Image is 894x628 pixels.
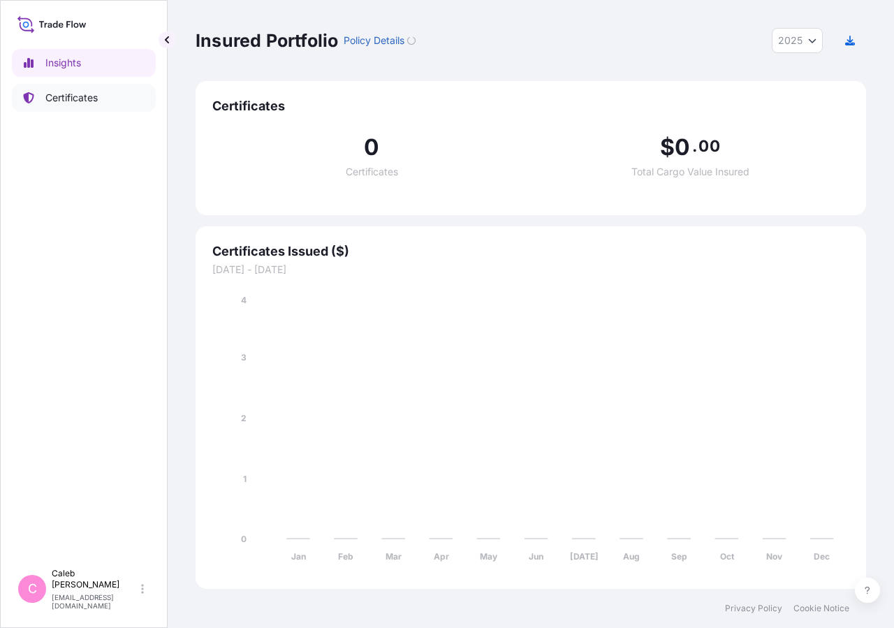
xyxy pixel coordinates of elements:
tspan: Sep [671,551,687,562]
a: Insights [12,49,156,77]
tspan: 3 [241,352,247,363]
a: Privacy Policy [725,603,782,614]
tspan: Feb [338,551,353,562]
span: Certificates [346,167,398,177]
span: 0 [675,136,690,159]
tspan: 0 [241,534,247,544]
span: 0 [364,136,379,159]
tspan: Nov [766,551,783,562]
span: Certificates [212,98,849,115]
span: 00 [698,140,719,152]
tspan: Aug [623,551,640,562]
tspan: Mar [386,551,402,562]
tspan: Dec [814,551,830,562]
span: 2025 [778,34,803,48]
p: Certificates [45,91,98,105]
p: Caleb [PERSON_NAME] [52,568,138,590]
span: Total Cargo Value Insured [631,167,749,177]
div: Loading [407,36,416,45]
a: Certificates [12,84,156,112]
p: [EMAIL_ADDRESS][DOMAIN_NAME] [52,593,138,610]
span: . [692,140,697,152]
tspan: Apr [434,551,449,562]
p: Policy Details [344,34,404,48]
span: [DATE] - [DATE] [212,263,849,277]
span: $ [660,136,675,159]
tspan: Jan [291,551,306,562]
p: Insights [45,56,81,70]
tspan: 4 [241,295,247,305]
button: Year Selector [772,28,823,53]
p: Insured Portfolio [196,29,338,52]
button: Loading [407,29,416,52]
tspan: May [480,551,498,562]
tspan: Jun [529,551,543,562]
a: Cookie Notice [793,603,849,614]
span: Certificates Issued ($) [212,243,849,260]
tspan: 2 [241,413,247,423]
span: C [28,582,37,596]
tspan: Oct [720,551,735,562]
tspan: [DATE] [570,551,599,562]
tspan: 1 [243,474,247,484]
